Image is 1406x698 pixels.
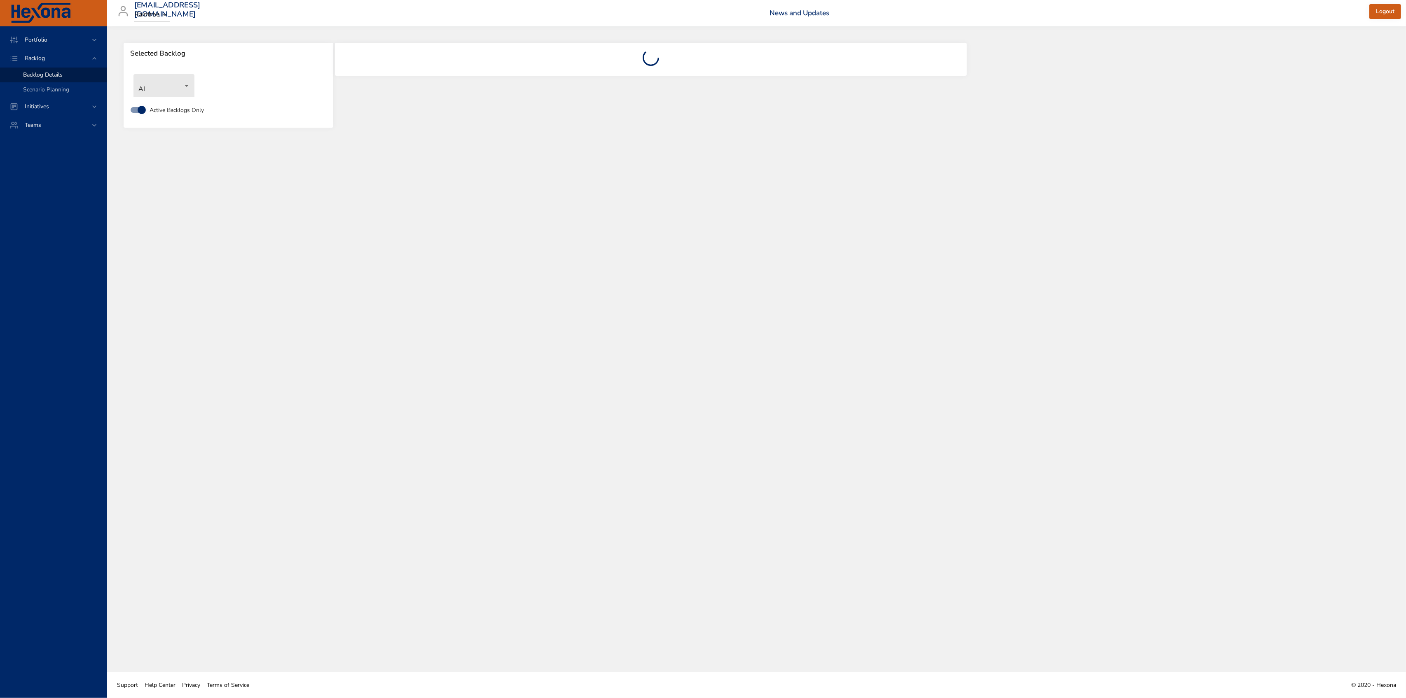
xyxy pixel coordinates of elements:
span: Terms of Service [207,681,249,689]
span: © 2020 - Hexona [1351,681,1396,689]
span: Portfolio [18,36,54,44]
a: Privacy [179,676,204,694]
h3: [EMAIL_ADDRESS][DOMAIN_NAME] [134,1,201,19]
span: Backlog Details [23,71,63,79]
span: Privacy [182,681,200,689]
span: Logout [1376,7,1394,17]
img: Hexona [10,3,72,23]
span: Backlog [18,54,51,62]
a: Help Center [141,676,179,694]
a: Terms of Service [204,676,253,694]
div: Raintree [134,8,170,21]
span: Initiatives [18,103,56,110]
div: AI [133,74,194,97]
button: Logout [1369,4,1401,19]
span: Help Center [145,681,175,689]
a: News and Updates [770,8,829,18]
span: Teams [18,121,48,129]
span: Support [117,681,138,689]
a: Support [114,676,141,694]
span: Selected Backlog [130,49,327,58]
span: Scenario Planning [23,86,69,93]
span: Active Backlogs Only [150,106,204,114]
